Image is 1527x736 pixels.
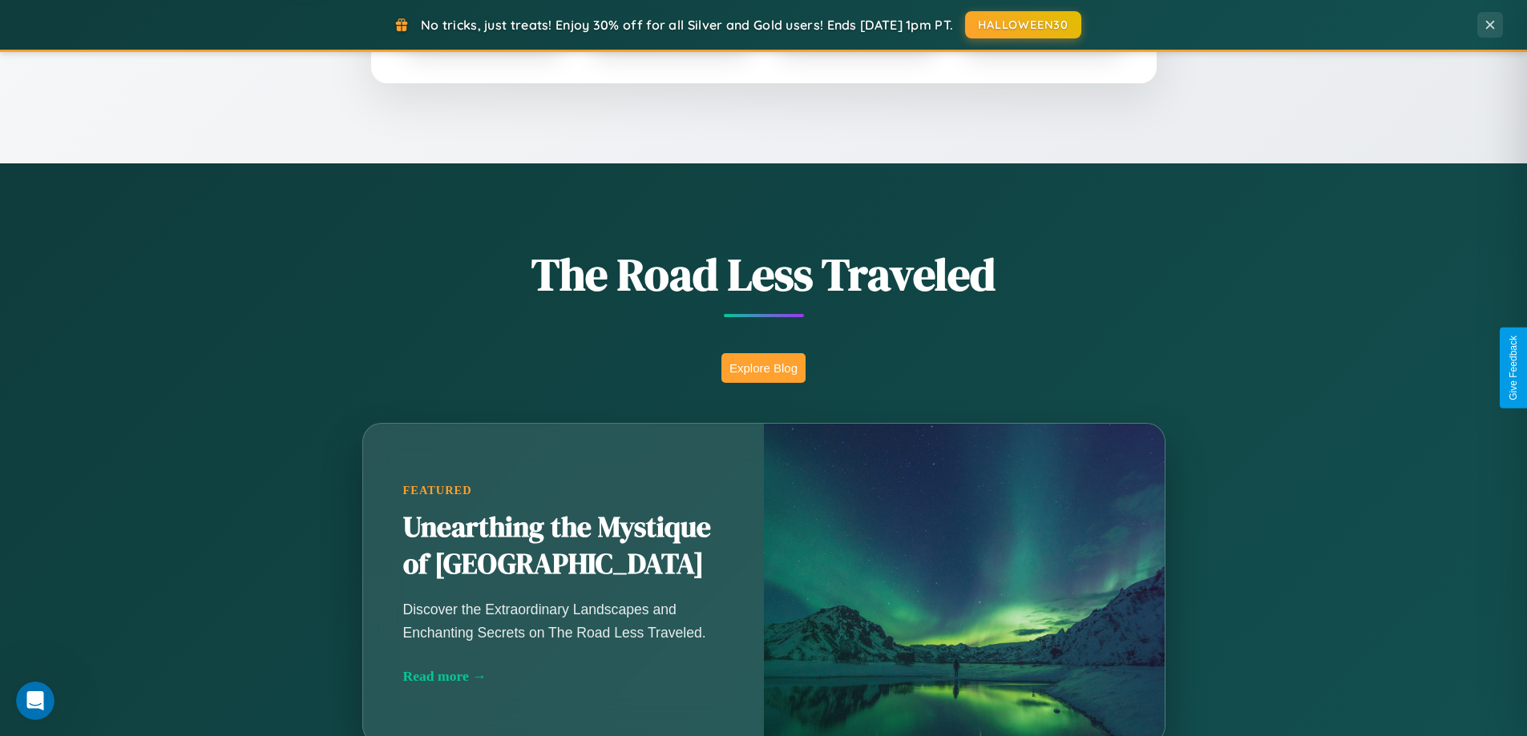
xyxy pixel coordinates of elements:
div: Read more → [403,668,724,685]
h1: The Road Less Traveled [283,243,1245,305]
span: No tricks, just treats! Enjoy 30% off for all Silver and Gold users! Ends [DATE] 1pm PT. [421,17,953,33]
h2: Unearthing the Mystique of [GEOGRAPHIC_DATA] [403,509,724,583]
button: Explore Blog [721,353,806,383]
iframe: Intercom live chat [16,682,55,720]
div: Give Feedback [1508,336,1519,400]
p: Discover the Extraordinary Landscapes and Enchanting Secrets on The Road Less Traveled. [403,598,724,643]
button: HALLOWEEN30 [965,11,1081,38]
div: Featured [403,484,724,497]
